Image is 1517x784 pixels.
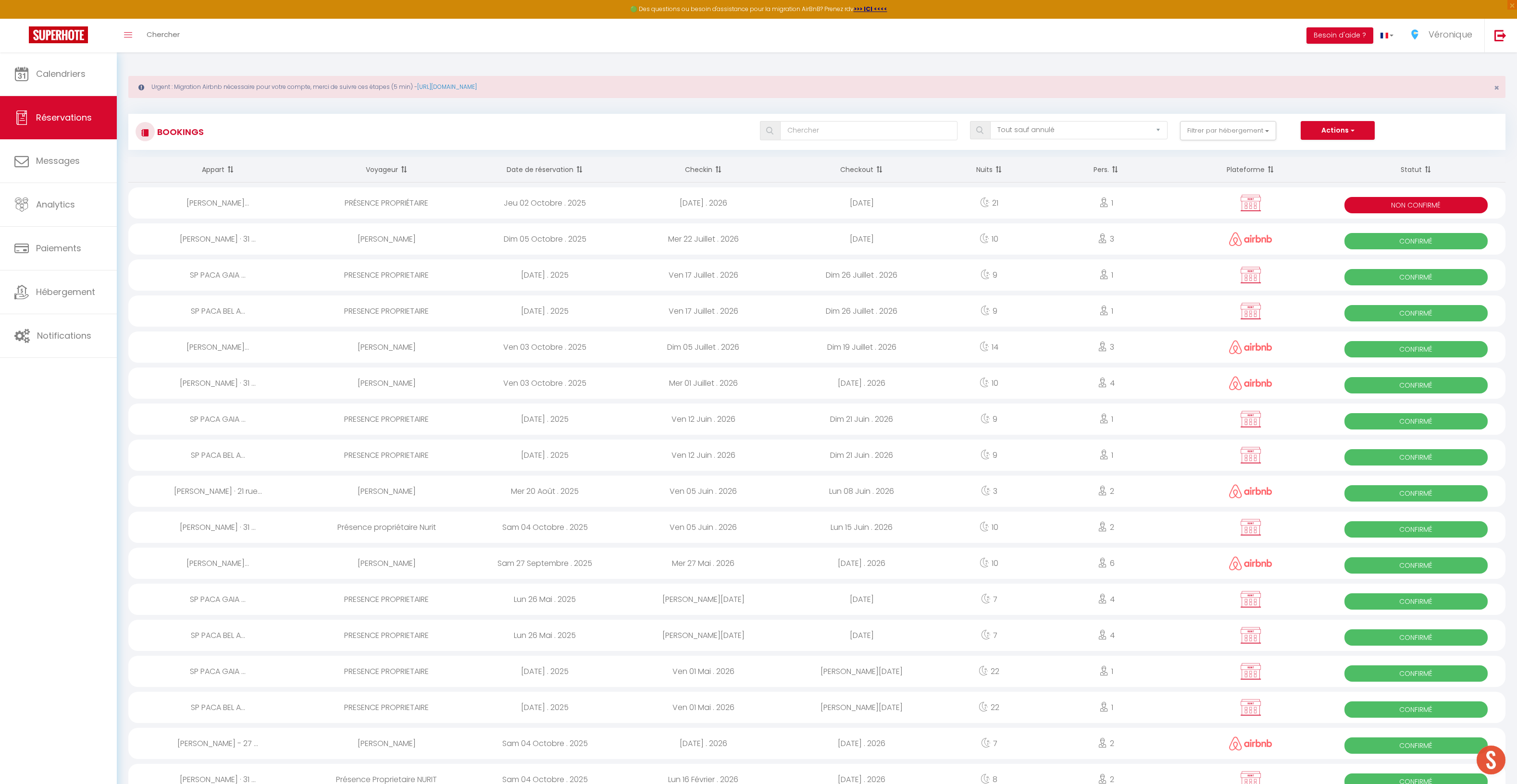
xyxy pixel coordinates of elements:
[36,68,86,80] span: Calendriers
[147,29,180,39] span: Chercher
[307,157,465,183] th: Sort by guest
[1306,27,1373,44] button: Besoin d'aide ?
[1494,82,1499,94] span: ×
[36,111,92,123] span: Réservations
[1494,29,1506,41] img: logout
[1180,121,1276,140] button: Filtrer par hébergement
[941,157,1037,183] th: Sort by nights
[1494,84,1499,92] button: Close
[1429,28,1472,40] span: Véronique
[36,198,75,210] span: Analytics
[1037,157,1175,183] th: Sort by people
[36,242,81,254] span: Paiements
[1327,157,1505,183] th: Sort by status
[1301,121,1375,140] button: Actions
[417,83,477,91] a: [URL][DOMAIN_NAME]
[854,5,887,13] a: >>> ICI <<<<
[624,157,782,183] th: Sort by checkin
[466,157,624,183] th: Sort by booking date
[37,330,91,342] span: Notifications
[1408,27,1422,42] img: ...
[128,157,307,183] th: Sort by rentals
[139,19,187,52] a: Chercher
[1477,746,1505,774] div: Ouvrir le chat
[783,157,941,183] th: Sort by checkout
[155,121,204,143] h3: Bookings
[1401,19,1484,52] a: ... Véronique
[780,121,957,140] input: Chercher
[1175,157,1326,183] th: Sort by channel
[36,155,80,167] span: Messages
[36,286,95,298] span: Hébergement
[128,76,1505,98] div: Urgent : Migration Airbnb nécessaire pour votre compte, merci de suivre ces étapes (5 min) -
[29,26,88,43] img: Super Booking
